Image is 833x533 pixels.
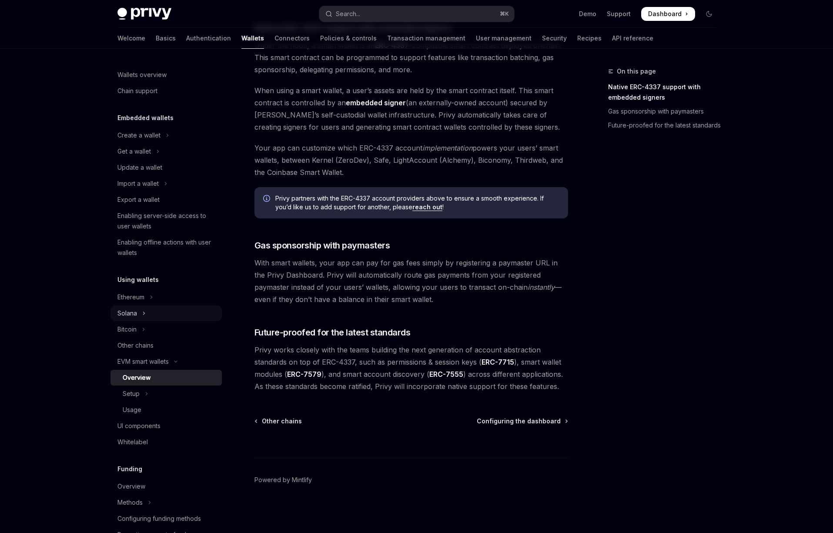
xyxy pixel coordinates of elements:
[110,289,222,305] button: Toggle Ethereum section
[262,417,302,426] span: Other chains
[422,144,472,152] em: implementation
[110,235,222,261] a: Enabling offline actions with user wallets
[117,70,167,80] div: Wallets overview
[110,418,222,434] a: UI components
[110,434,222,450] a: Whitelabel
[117,308,137,318] div: Solana
[117,275,159,285] h5: Using wallets
[648,10,682,18] span: Dashboard
[117,237,217,258] div: Enabling offline actions with user wallets
[117,356,169,367] div: EVM smart wallets
[336,9,360,19] div: Search...
[608,80,723,104] a: Native ERC-4337 support with embedded signers
[579,10,596,18] a: Demo
[110,176,222,191] button: Toggle Import a wallet section
[110,160,222,175] a: Update a wallet
[117,113,174,123] h5: Embedded wallets
[477,417,561,426] span: Configuring the dashboard
[254,84,568,133] span: When using a smart wallet, a user’s assets are held by the smart contract itself. This smart cont...
[110,338,222,353] a: Other chains
[412,203,442,211] a: reach out
[117,8,171,20] img: dark logo
[117,194,160,205] div: Export a wallet
[641,7,695,21] a: Dashboard
[110,144,222,159] button: Toggle Get a wallet section
[287,370,321,379] a: ERC-7579
[263,195,272,204] svg: Info
[186,28,231,49] a: Authentication
[608,118,723,132] a: Future-proofed for the latest standards
[607,10,631,18] a: Support
[320,28,377,49] a: Policies & controls
[254,142,568,178] span: Your app can customize which ERC-4337 account powers your users’ smart wallets, between Kernel (Z...
[542,28,567,49] a: Security
[117,464,142,474] h5: Funding
[482,358,514,367] a: ERC-7715
[275,194,559,211] span: Privy partners with the ERC-4337 account providers above to ensure a smooth experience. If you’d ...
[110,370,222,386] a: Overview
[254,39,568,76] span: Under the hood, a smart wallet is an -compatible smart contract deployed onchain. This smart cont...
[110,511,222,526] a: Configuring funding methods
[117,340,154,351] div: Other chains
[110,322,222,337] button: Toggle Bitcoin section
[110,386,222,402] button: Toggle Setup section
[617,66,656,77] span: On this page
[123,405,141,415] div: Usage
[608,104,723,118] a: Gas sponsorship with paymasters
[117,481,145,492] div: Overview
[117,513,201,524] div: Configuring funding methods
[254,476,312,484] a: Powered by Mintlify
[110,83,222,99] a: Chain support
[117,178,159,189] div: Import a wallet
[110,305,222,321] button: Toggle Solana section
[156,28,176,49] a: Basics
[117,146,151,157] div: Get a wallet
[110,402,222,418] a: Usage
[110,479,222,494] a: Overview
[117,421,161,431] div: UI components
[254,239,390,251] span: Gas sponsorship with paymasters
[110,127,222,143] button: Toggle Create a wallet section
[612,28,653,49] a: API reference
[241,28,264,49] a: Wallets
[110,192,222,208] a: Export a wallet
[387,28,465,49] a: Transaction management
[254,344,568,392] span: Privy works closely with the teams building the next generation of account abstraction standards ...
[274,28,310,49] a: Connectors
[255,417,302,426] a: Other chains
[500,10,509,17] span: ⌘ K
[254,257,568,305] span: With smart wallets, your app can pay for gas fees simply by registering a paymaster URL in the Pr...
[123,389,140,399] div: Setup
[117,28,145,49] a: Welcome
[477,417,567,426] a: Configuring the dashboard
[117,130,161,141] div: Create a wallet
[117,162,162,173] div: Update a wallet
[110,495,222,510] button: Toggle Methods section
[110,354,222,369] button: Toggle EVM smart wallets section
[110,67,222,83] a: Wallets overview
[346,98,406,107] strong: embedded signer
[117,211,217,231] div: Enabling server-side access to user wallets
[117,437,148,447] div: Whitelabel
[117,86,157,96] div: Chain support
[577,28,602,49] a: Recipes
[476,28,532,49] a: User management
[319,6,514,22] button: Open search
[528,283,555,292] em: instantly
[117,292,144,302] div: Ethereum
[702,7,716,21] button: Toggle dark mode
[110,208,222,234] a: Enabling server-side access to user wallets
[117,497,143,508] div: Methods
[123,372,151,383] div: Overview
[117,324,137,335] div: Bitcoin
[254,326,411,339] span: Future-proofed for the latest standards
[429,370,463,379] a: ERC-7555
